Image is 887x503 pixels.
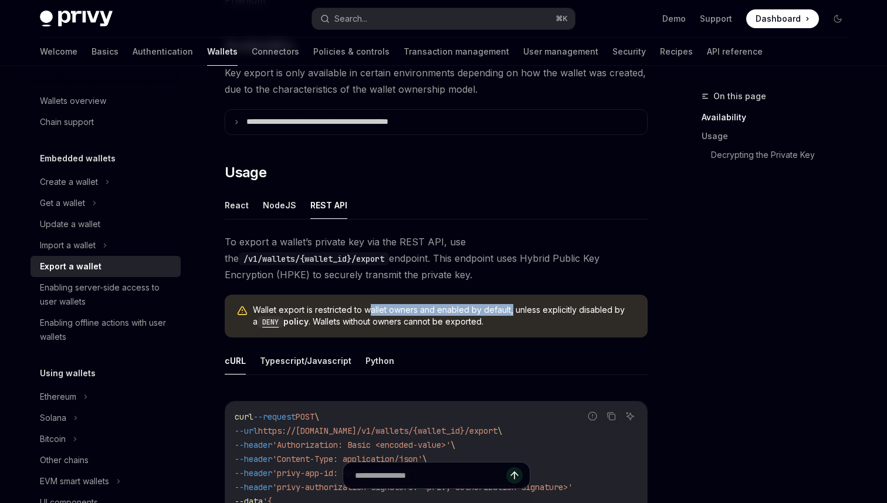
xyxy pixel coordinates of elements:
[713,89,766,103] span: On this page
[40,390,76,404] div: Ethereum
[225,347,246,374] button: cURL
[31,112,181,133] a: Chain support
[422,454,427,464] span: \
[40,196,85,210] div: Get a wallet
[253,411,296,422] span: --request
[40,94,106,108] div: Wallets overview
[612,38,646,66] a: Security
[235,426,258,436] span: --url
[756,13,801,25] span: Dashboard
[225,234,648,283] span: To export a wallet’s private key via the REST API, use the endpoint. This endpoint uses Hybrid Pu...
[451,440,455,450] span: \
[40,474,109,488] div: EVM smart wallets
[40,411,66,425] div: Solana
[40,316,174,344] div: Enabling offline actions with user wallets
[746,9,819,28] a: Dashboard
[711,146,856,164] a: Decrypting the Private Key
[31,450,181,471] a: Other chains
[272,440,451,450] span: 'Authorization: Basic <encoded-value>'
[225,65,648,97] span: Key export is only available in certain environments depending on how the wallet was created, due...
[662,13,686,25] a: Demo
[296,411,314,422] span: POST
[702,108,856,127] a: Availability
[313,38,390,66] a: Policies & controls
[40,11,113,27] img: dark logo
[40,259,101,274] div: Export a wallet
[334,12,367,26] div: Search...
[310,191,347,219] button: REST API
[31,90,181,112] a: Wallets overview
[523,38,598,66] a: User management
[40,281,174,309] div: Enabling server-side access to user wallets
[263,191,296,219] button: NodeJS
[31,277,181,312] a: Enabling server-side access to user wallets
[40,175,98,189] div: Create a wallet
[236,305,248,317] svg: Warning
[506,467,523,484] button: Send message
[253,304,636,328] span: Wallet export is restricted to wallet owners and enabled by default, unless explicitly disabled b...
[497,426,502,436] span: \
[40,366,96,380] h5: Using wallets
[365,347,394,374] button: Python
[235,440,272,450] span: --header
[40,151,116,166] h5: Embedded wallets
[31,256,181,277] a: Export a wallet
[31,312,181,347] a: Enabling offline actions with user wallets
[207,38,238,66] a: Wallets
[92,38,119,66] a: Basics
[40,115,94,129] div: Chain support
[40,453,89,467] div: Other chains
[235,411,253,422] span: curl
[707,38,763,66] a: API reference
[260,347,351,374] button: Typescript/Javascript
[556,14,568,23] span: ⌘ K
[225,163,266,182] span: Usage
[239,252,389,265] code: /v1/wallets/{wallet_id}/export
[40,432,66,446] div: Bitcoin
[314,411,319,422] span: \
[404,38,509,66] a: Transaction management
[252,38,299,66] a: Connectors
[604,409,619,424] button: Copy the contents from the code block
[272,454,422,464] span: 'Content-Type: application/json'
[133,38,193,66] a: Authentication
[40,38,77,66] a: Welcome
[40,217,100,231] div: Update a wallet
[258,426,497,436] span: https://[DOMAIN_NAME]/v1/wallets/{wallet_id}/export
[828,9,847,28] button: Toggle dark mode
[225,191,249,219] button: React
[702,127,856,146] a: Usage
[700,13,732,25] a: Support
[31,214,181,235] a: Update a wallet
[660,38,693,66] a: Recipes
[40,238,96,252] div: Import a wallet
[585,409,600,424] button: Report incorrect code
[312,8,575,29] button: Search...⌘K
[622,409,638,424] button: Ask AI
[258,316,283,328] code: DENY
[258,316,309,326] a: DENYpolicy
[235,454,272,464] span: --header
